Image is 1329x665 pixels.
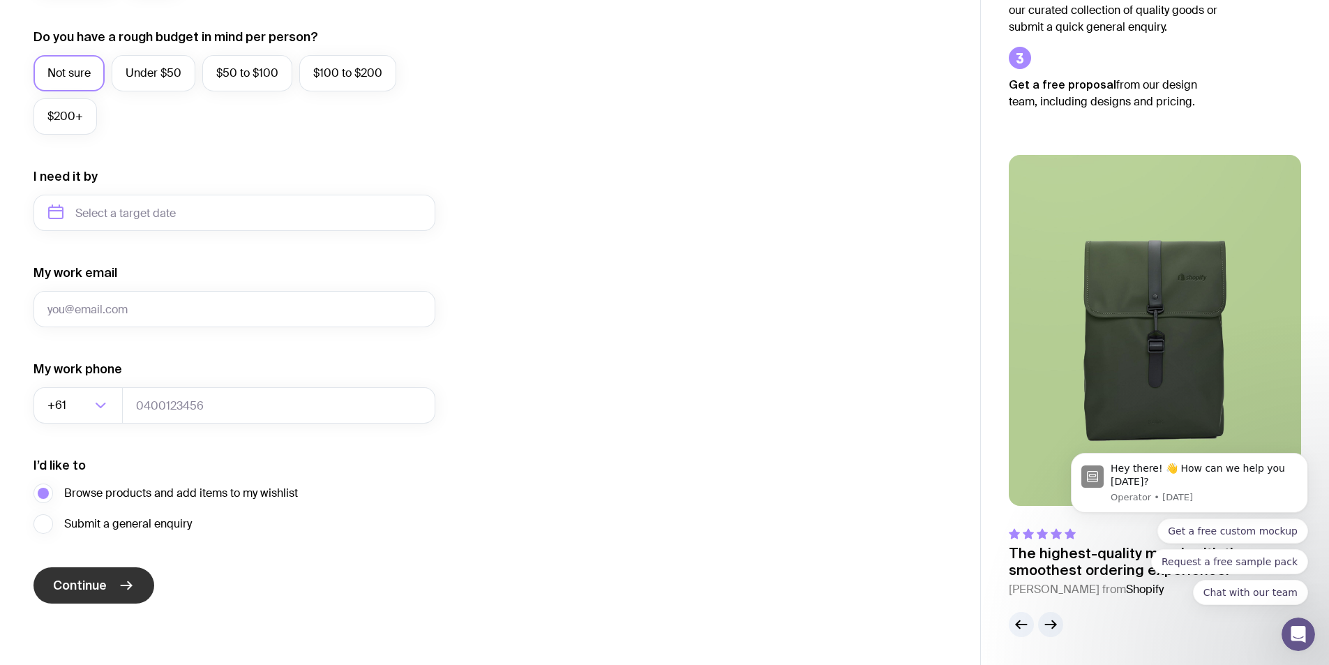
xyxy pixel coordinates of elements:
[299,55,396,91] label: $100 to $200
[1009,581,1301,598] cite: [PERSON_NAME] from
[33,98,97,135] label: $200+
[1009,545,1301,578] p: The highest-quality merch with the smoothest ordering experience.
[64,516,192,532] span: Submit a general enquiry
[33,387,123,424] div: Search for option
[33,195,435,231] input: Select a target date
[202,55,292,91] label: $50 to $100
[33,567,154,604] button: Continue
[47,387,69,424] span: +61
[1009,78,1116,91] strong: Get a free proposal
[33,55,105,91] label: Not sure
[64,485,298,502] span: Browse products and add items to my wishlist
[33,291,435,327] input: you@email.com
[1282,618,1315,651] iframe: Intercom live chat
[53,577,107,594] span: Continue
[69,387,91,424] input: Search for option
[33,457,86,474] label: I’d like to
[33,361,122,378] label: My work phone
[33,29,318,45] label: Do you have a rough budget in mind per person?
[122,387,435,424] input: 0400123456
[33,264,117,281] label: My work email
[112,55,195,91] label: Under $50
[1009,76,1218,110] p: from our design team, including designs and pricing.
[1050,359,1329,627] iframe: Intercom notifications message
[33,168,98,185] label: I need it by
